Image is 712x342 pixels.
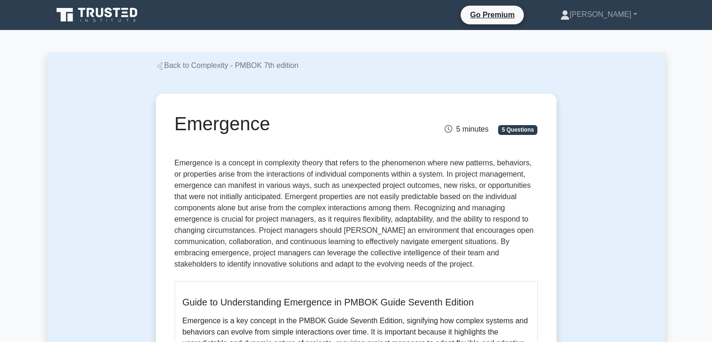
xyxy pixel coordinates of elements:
span: 5 minutes [445,125,488,133]
h1: Emergence [175,112,413,135]
a: [PERSON_NAME] [538,5,660,24]
p: Emergence is a concept in complexity theory that refers to the phenomenon where new patterns, beh... [175,157,538,274]
a: Back to Complexity - PMBOK 7th edition [156,61,299,69]
span: 5 Questions [498,125,537,134]
a: Go Premium [464,9,520,21]
h5: Guide to Understanding Emergence in PMBOK Guide Seventh Edition [183,297,530,308]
